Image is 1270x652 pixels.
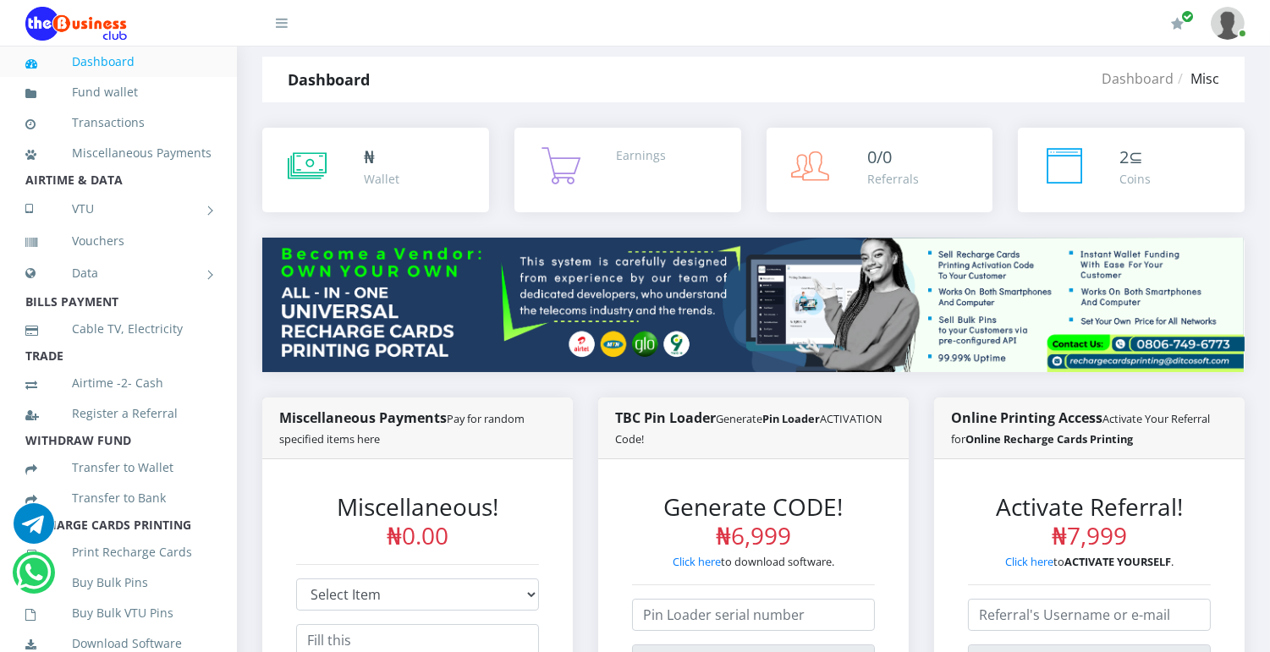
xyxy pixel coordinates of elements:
small: to . [1005,554,1174,569]
div: Earnings [616,146,666,164]
b: Pin Loader [762,411,820,426]
a: Chat for support [17,565,52,593]
a: Buy Bulk Pins [25,563,212,602]
i: Renew/Upgrade Subscription [1171,17,1184,30]
span: ₦6,999 [716,519,791,551]
a: Dashboard [1102,69,1174,88]
small: to download software. [673,554,834,569]
span: ₦0.00 [387,519,448,551]
img: multitenant_rcp.png [262,238,1245,372]
a: Fund wallet [25,73,212,112]
a: Buy Bulk VTU Pins [25,594,212,633]
a: 0/0 Referrals [767,128,993,212]
a: Transfer to Bank [25,479,212,518]
a: Earnings [514,128,741,212]
span: ₦7,999 [1052,519,1127,551]
div: Referrals [868,170,920,188]
small: Generate ACTIVATION Code! [615,411,882,447]
a: Data [25,252,212,294]
strong: Dashboard [288,69,370,90]
strong: Miscellaneous Payments [279,408,525,447]
a: Transactions [25,103,212,142]
div: Wallet [364,170,399,188]
a: Transfer to Wallet [25,448,212,487]
a: Print Recharge Cards [25,533,212,572]
a: Click here [1005,554,1053,569]
strong: TBC Pin Loader [615,408,882,447]
a: Cable TV, Electricity [25,310,212,348]
strong: ACTIVATE YOURSELF [1064,554,1171,569]
h3: Activate Referral! [968,493,1211,550]
span: 0/0 [868,145,893,168]
span: 2 [1119,145,1129,168]
input: Pin Loader serial number [632,599,875,631]
div: Coins [1119,170,1151,188]
span: Renew/Upgrade Subscription [1181,10,1194,23]
a: Register a Referral [25,394,212,433]
a: Airtime -2- Cash [25,364,212,403]
a: Miscellaneous Payments [25,134,212,173]
a: Vouchers [25,222,212,260]
strong: Online Printing Access [951,408,1210,447]
div: ₦ [364,145,399,170]
input: Referral's Username or e-mail [968,599,1211,631]
h3: Miscellaneous! [296,493,539,550]
a: Dashboard [25,42,212,81]
a: ₦ Wallet [262,128,489,212]
li: Misc [1174,68,1219,89]
b: Online Recharge Cards Printing [965,431,1133,447]
a: Click here [673,554,721,569]
a: VTU [25,188,212,230]
div: ⊆ [1119,145,1151,170]
h3: Generate CODE! [632,493,875,550]
img: User [1211,7,1245,40]
a: Chat for support [14,516,54,544]
img: Logo [25,7,127,41]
